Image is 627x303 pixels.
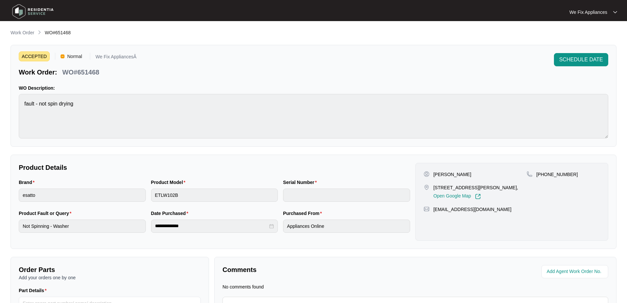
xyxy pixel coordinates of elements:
[19,220,146,233] input: Product Fault or Query
[433,206,511,213] p: [EMAIL_ADDRESS][DOMAIN_NAME]
[62,68,99,77] p: WO#651468
[45,30,71,35] span: WO#651468
[19,163,410,172] p: Product Details
[222,284,264,290] p: No comments found
[151,189,278,202] input: Product Model
[61,54,65,58] img: Vercel Logo
[424,171,430,177] img: user-pin
[613,11,617,14] img: dropdown arrow
[559,56,603,64] span: SCHEDULE DATE
[569,9,607,15] p: We Fix Appliances
[554,53,608,66] button: SCHEDULE DATE
[283,220,410,233] input: Purchased From
[433,184,518,191] p: [STREET_ADDRESS][PERSON_NAME],
[10,2,56,21] img: residentia service logo
[536,171,578,178] p: [PHONE_NUMBER]
[19,51,50,61] span: ACCEPTED
[151,210,191,217] label: Date Purchased
[19,68,57,77] p: Work Order:
[65,51,85,61] span: Normal
[151,179,188,186] label: Product Model
[547,268,604,276] input: Add Agent Work Order No.
[19,265,201,274] p: Order Parts
[9,29,36,37] a: Work Order
[95,54,136,61] p: We Fix AppliancesÂ
[19,85,608,91] p: WO Description:
[19,189,146,202] input: Brand
[222,265,411,274] p: Comments
[19,179,37,186] label: Brand
[11,29,34,36] p: Work Order
[433,171,471,178] p: [PERSON_NAME]
[424,184,430,190] img: map-pin
[19,287,49,294] label: Part Details
[155,223,268,229] input: Date Purchased
[19,274,201,281] p: Add your orders one by one
[37,30,42,35] img: chevron-right
[19,210,74,217] label: Product Fault or Query
[19,94,608,138] textarea: fault - not spin drying
[283,179,319,186] label: Serial Number
[433,194,481,199] a: Open Google Map
[283,189,410,202] input: Serial Number
[283,210,325,217] label: Purchased From
[475,194,481,199] img: Link-External
[527,171,533,177] img: map-pin
[424,206,430,212] img: map-pin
